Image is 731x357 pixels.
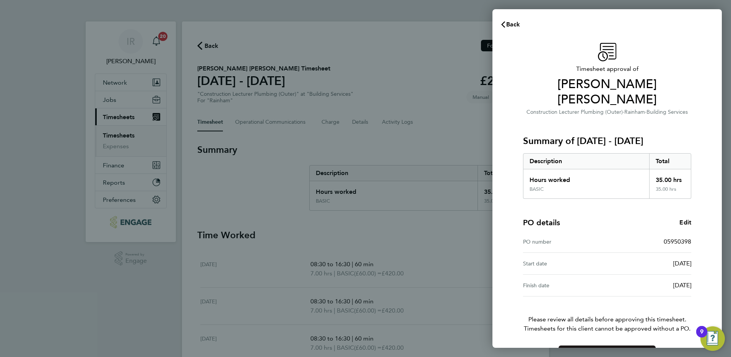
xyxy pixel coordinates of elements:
span: · [623,109,624,115]
div: 9 [700,332,703,342]
div: 35.00 hrs [649,186,691,198]
p: Please review all details before approving this timesheet. [514,296,700,333]
span: Timesheet approval of [523,64,691,74]
div: Total [649,154,691,169]
h3: Summary of [DATE] - [DATE] [523,135,691,147]
div: [DATE] [607,281,691,290]
h4: PO details [523,217,560,228]
button: Back [492,17,528,32]
a: Edit [679,218,691,227]
div: Hours worked [523,169,649,186]
div: Summary of 29 Sep - 05 Oct 2025 [523,153,691,199]
span: 05950398 [664,238,691,245]
span: Timesheets for this client cannot be approved without a PO. [514,324,700,333]
div: Finish date [523,281,607,290]
span: Edit [679,219,691,226]
div: Description [523,154,649,169]
span: Back [506,21,520,28]
span: Building Services [647,109,688,115]
div: PO number [523,237,607,246]
span: Construction Lecturer Plumbing (Outer) [526,109,623,115]
div: [DATE] [607,259,691,268]
div: BASIC [530,186,544,192]
span: Rainham [624,109,645,115]
span: [PERSON_NAME] [PERSON_NAME] [523,77,691,107]
div: Start date [523,259,607,268]
span: · [645,109,647,115]
button: Open Resource Center, 9 new notifications [700,326,725,351]
div: 35.00 hrs [649,169,691,186]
